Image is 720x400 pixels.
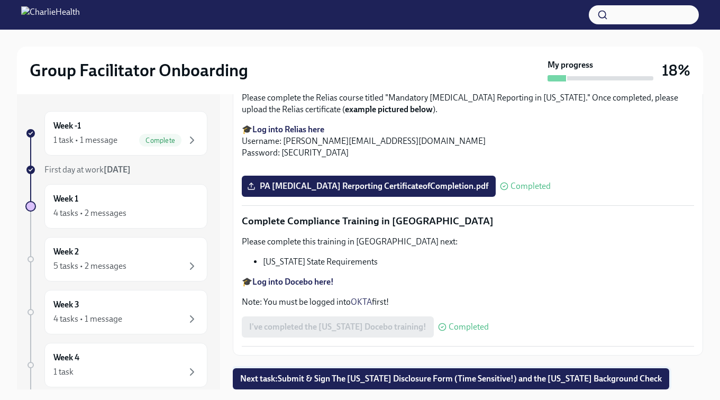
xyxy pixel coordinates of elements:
a: Week 41 task [25,343,207,387]
h6: Week -1 [53,120,81,132]
p: Please complete the Relias course titled "Mandatory [MEDICAL_DATA] Reporting in [US_STATE]." Once... [242,92,694,115]
label: PA [MEDICAL_DATA] Rerporting CertificateofCompletion.pdf [242,176,496,197]
span: PA [MEDICAL_DATA] Rerporting CertificateofCompletion.pdf [249,181,488,192]
li: [US_STATE] State Requirements [263,256,694,268]
div: 1 task [53,366,74,378]
a: Week 14 tasks • 2 messages [25,184,207,229]
a: Week 34 tasks • 1 message [25,290,207,334]
h6: Week 2 [53,246,79,258]
a: OKTA [351,297,372,307]
p: 🎓 Username: [PERSON_NAME][EMAIL_ADDRESS][DOMAIN_NAME] Password: [SECURITY_DATA] [242,124,694,159]
span: Completed [449,323,489,331]
div: 5 tasks • 2 messages [53,260,126,272]
span: Complete [139,137,181,144]
a: Week 25 tasks • 2 messages [25,237,207,281]
h2: Group Facilitator Onboarding [30,60,248,81]
span: Completed [511,182,551,190]
p: Note: You must be logged into first! [242,296,694,308]
p: 🎓 [242,276,694,288]
h3: 18% [662,61,690,80]
button: Next task:Submit & Sign The [US_STATE] Disclosure Form (Time Sensitive!) and the [US_STATE] Backg... [233,368,669,389]
div: 4 tasks • 2 messages [53,207,126,219]
h6: Week 3 [53,299,79,311]
h6: Week 4 [53,352,79,363]
a: Log into Docebo here! [252,277,334,287]
a: Week -11 task • 1 messageComplete [25,111,207,156]
h6: Week 1 [53,193,78,205]
strong: [DATE] [104,165,131,175]
p: Complete Compliance Training in [GEOGRAPHIC_DATA] [242,214,694,228]
span: First day at work [44,165,131,175]
div: 4 tasks • 1 message [53,313,122,325]
a: First day at work[DATE] [25,164,207,176]
p: Please complete this training in [GEOGRAPHIC_DATA] next: [242,236,694,248]
strong: My progress [548,59,593,71]
span: Next task : Submit & Sign The [US_STATE] Disclosure Form (Time Sensitive!) and the [US_STATE] Bac... [240,374,662,384]
strong: example pictured below [345,104,433,114]
img: CharlieHealth [21,6,80,23]
div: 1 task • 1 message [53,134,117,146]
a: Log into Relias here [252,124,324,134]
